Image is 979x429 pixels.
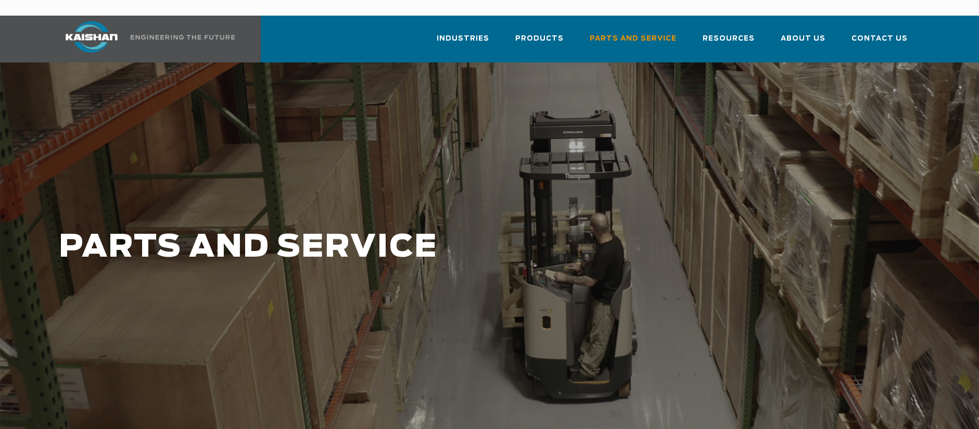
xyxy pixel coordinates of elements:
a: Resources [703,25,755,60]
a: Contact Us [851,25,908,60]
h1: PARTS AND SERVICE [59,230,775,265]
span: Parts and Service [590,33,677,45]
a: Industries [437,25,489,60]
img: Engineering the future [131,35,235,40]
span: Products [515,33,564,45]
a: About Us [781,25,825,60]
span: About Us [781,33,825,45]
img: kaishan logo [53,21,131,53]
a: Kaishan USA [53,16,237,62]
a: Products [515,25,564,60]
a: Parts and Service [590,25,677,60]
span: Industries [437,33,489,45]
span: Resources [703,33,755,45]
span: Contact Us [851,33,908,45]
